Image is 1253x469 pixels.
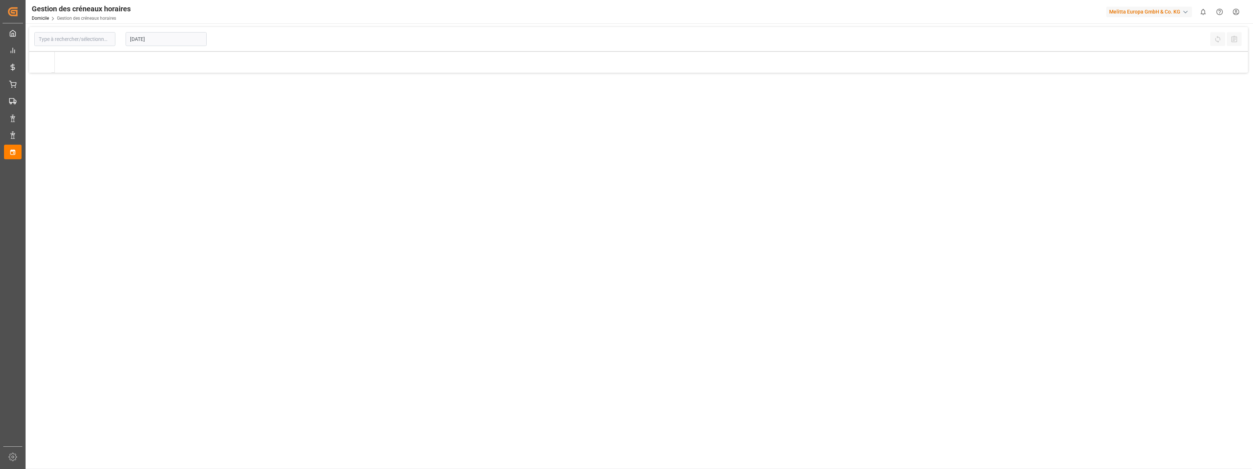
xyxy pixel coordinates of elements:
[126,32,207,46] input: JJ-MM-AAAA
[32,3,131,14] div: Gestion des créneaux horaires
[1211,4,1228,20] button: Centre d’aide
[32,16,49,21] a: Domicile
[1195,4,1211,20] button: Afficher 0 nouvelles notifications
[1109,8,1180,16] font: Melitta Europa GmbH & Co. KG
[1106,5,1195,19] button: Melitta Europa GmbH & Co. KG
[34,32,115,46] input: Type à rechercher/sélectionner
